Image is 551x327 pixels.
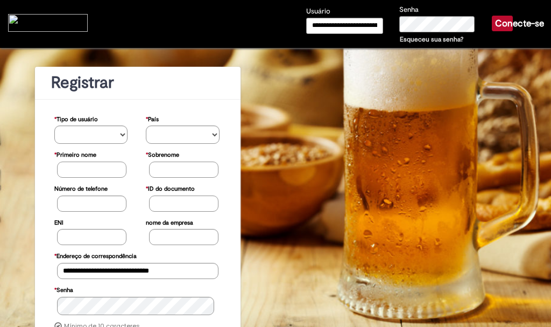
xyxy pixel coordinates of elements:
font: Registrar [51,72,114,93]
font: nome da empresa [146,219,193,227]
font: Endereço de correspondência [56,252,137,260]
font: Tipo de usuário [56,115,98,123]
font: Número de telefone [54,185,108,193]
font: ENI [54,219,63,227]
font: País [148,115,159,123]
font: Senha [399,5,419,14]
a: Esqueceu sua senha? [400,35,463,44]
font: Sobrenome [148,151,179,159]
font: Senha [56,286,73,294]
font: ID do documento [148,185,195,193]
font: Primeiro nome [56,151,96,159]
img: c6ce05dddb264490e4c35e7cf39619ce.iix [8,14,88,32]
button: Conecte-se [492,16,513,31]
font: Usuário [306,6,330,16]
font: Conecte-se [495,18,544,29]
